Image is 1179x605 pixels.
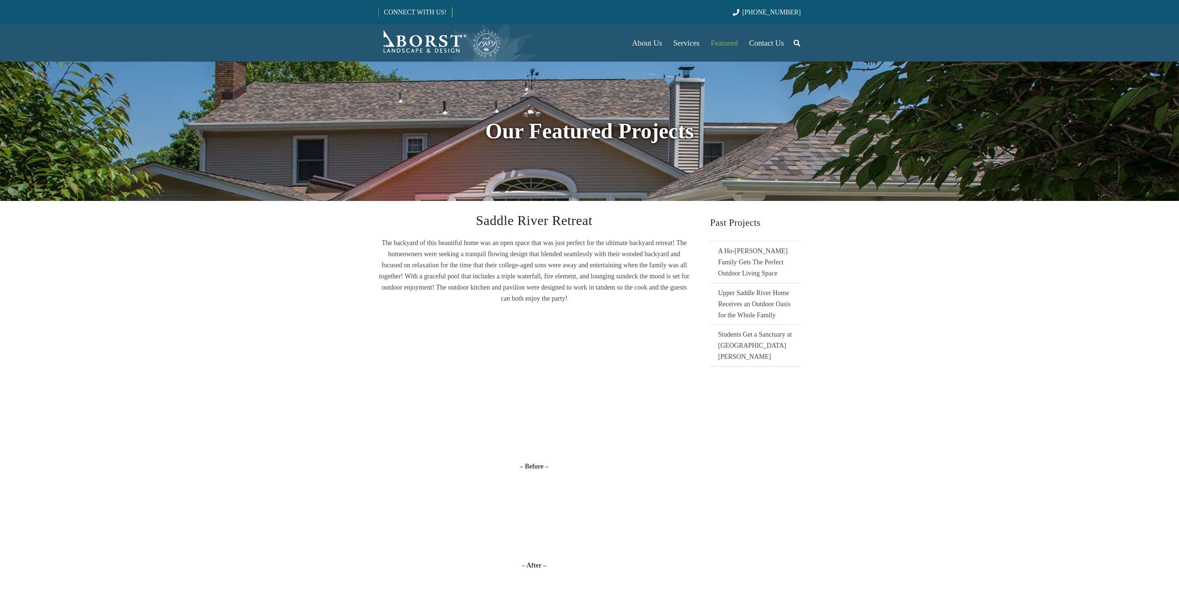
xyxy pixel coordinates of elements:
span: Contact Us [749,39,784,47]
span: About Us [632,39,662,47]
a: CONNECT WITH US! [379,3,452,21]
p: The backyard of this beautiful home was an open space that was just perfect for the ultimate back... [378,237,690,304]
a: A Ho-[PERSON_NAME] Family Gets The Perfect Outdoor Living Space [710,241,801,283]
a: Before_V01 [378,482,469,550]
h2: Past Projects [710,214,801,231]
strong: – After – [522,562,547,569]
strong: – Before – [520,463,549,470]
a: Upper Saddle River Home Receives an Outdoor Oasis for the Whole Family [710,283,801,325]
a: Services [668,24,705,62]
h2: Saddle River Retreat [378,214,690,227]
a: Borst-Logo [378,28,501,58]
a: Search [789,34,804,52]
a: proj-before [599,482,690,550]
strong: Our Featured Projects [485,119,693,143]
a: [PHONE_NUMBER] [733,9,801,16]
span: Featured [711,39,738,47]
span: [PHONE_NUMBER] [742,9,801,16]
a: About Us [626,24,668,62]
a: Featured [705,24,744,62]
a: Finn Before Photo 2 [489,482,579,550]
a: Contact Us [744,24,789,62]
a: Students Get a Sanctuary at [GEOGRAPHIC_DATA][PERSON_NAME] [710,324,801,366]
span: Services [673,39,699,47]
